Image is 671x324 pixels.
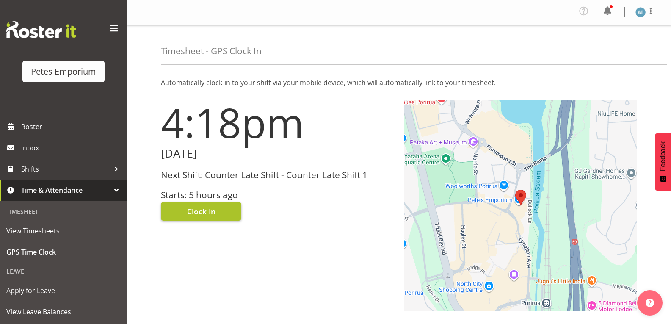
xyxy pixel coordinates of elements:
[161,202,241,221] button: Clock In
[635,7,646,17] img: alex-micheal-taniwha5364.jpg
[161,147,394,160] h2: [DATE]
[161,78,637,88] p: Automatically clock-in to your shift via your mobile device, which will automatically link to you...
[659,141,667,171] span: Feedback
[2,263,125,280] div: Leave
[646,299,654,307] img: help-xxl-2.png
[6,246,121,258] span: GPS Time Clock
[6,284,121,297] span: Apply for Leave
[31,65,96,78] div: Petes Emporium
[6,224,121,237] span: View Timesheets
[21,163,110,175] span: Shifts
[161,46,262,56] h4: Timesheet - GPS Clock In
[2,220,125,241] a: View Timesheets
[2,241,125,263] a: GPS Time Clock
[6,21,76,38] img: Rosterit website logo
[21,141,123,154] span: Inbox
[21,184,110,197] span: Time & Attendance
[6,305,121,318] span: View Leave Balances
[187,206,215,217] span: Clock In
[161,190,394,200] h3: Starts: 5 hours ago
[655,133,671,191] button: Feedback - Show survey
[161,100,394,145] h1: 4:18pm
[2,280,125,301] a: Apply for Leave
[21,120,123,133] span: Roster
[2,203,125,220] div: Timesheet
[161,170,394,180] h3: Next Shift: Counter Late Shift - Counter Late Shift 1
[2,301,125,322] a: View Leave Balances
